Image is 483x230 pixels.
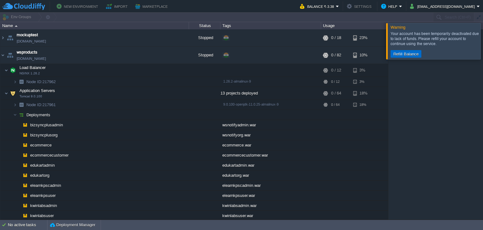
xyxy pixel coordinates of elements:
span: 9.0.100-openjdk-11.0.25-almalinux-9 [223,102,279,106]
img: AMDAwAAAACH5BAEAAAAALAAAAAABAAEAAAICRAEAOw== [4,87,8,100]
div: 0 / 12 [331,64,341,77]
a: ecommercecustomer [30,152,69,158]
div: 10% [353,47,374,64]
span: Application Servers [19,88,56,93]
div: 0 / 18 [331,29,341,46]
button: Settings [347,3,373,10]
img: AMDAwAAAACH5BAEAAAAALAAAAAABAAEAAAICRAEAOw== [21,201,30,210]
img: AMDAwAAAACH5BAEAAAAALAAAAAABAAEAAAICRAEAOw== [17,100,26,110]
div: kwinlabsuser.war [220,211,321,221]
img: AMDAwAAAACH5BAEAAAAALAAAAAABAAEAAAICRAEAOw== [0,29,5,46]
img: AMDAwAAAACH5BAEAAAAALAAAAAABAAEAAAICRAEAOw== [21,170,30,180]
a: bizsyncplusadmin [30,122,64,128]
div: Your account has been temporarily deactivated due to lack of funds. Please refill your account to... [391,31,479,46]
button: New Environment [57,3,100,10]
span: Node ID: [26,79,42,84]
img: AMDAwAAAACH5BAEAAAAALAAAAAABAAEAAAICRAEAOw== [21,191,30,200]
img: CloudJiffy [2,3,45,10]
div: 13 projects deployed [220,87,321,100]
img: AMDAwAAAACH5BAEAAAAALAAAAAABAAEAAAICRAEAOw== [13,110,17,120]
div: Tags [221,22,321,29]
img: AMDAwAAAACH5BAEAAAAALAAAAAABAAEAAAICRAEAOw== [8,87,17,100]
img: AMDAwAAAACH5BAEAAAAALAAAAAABAAEAAAICRAEAOw== [15,25,18,27]
iframe: chat widget [457,205,477,224]
a: ecommerce [30,142,53,148]
button: Deployment Manager [50,222,95,228]
div: Stopped [189,29,220,46]
a: edukartorg [30,173,50,178]
span: Node ID: [26,102,42,107]
a: edukartadmin [30,163,56,168]
span: Load Balancer [19,65,47,70]
img: AMDAwAAAACH5BAEAAAAALAAAAAABAAEAAAICRAEAOw== [21,140,30,150]
img: AMDAwAAAACH5BAEAAAAALAAAAAABAAEAAAICRAEAOw== [17,130,21,140]
button: Help [381,3,399,10]
button: Balance ₹-3.38 [300,3,336,10]
img: AMDAwAAAACH5BAEAAAAALAAAAAABAAEAAAICRAEAOw== [4,64,8,77]
button: Marketplace [135,3,169,10]
div: Name [1,22,189,29]
img: AMDAwAAAACH5BAEAAAAALAAAAAABAAEAAAICRAEAOw== [17,160,21,170]
img: AMDAwAAAACH5BAEAAAAALAAAAAABAAEAAAICRAEAOw== [13,77,17,87]
img: AMDAwAAAACH5BAEAAAAALAAAAAABAAEAAAICRAEAOw== [21,130,30,140]
button: [EMAIL_ADDRESS][DOMAIN_NAME] [410,3,477,10]
img: AMDAwAAAACH5BAEAAAAALAAAAAABAAEAAAICRAEAOw== [21,211,30,221]
img: AMDAwAAAACH5BAEAAAAALAAAAAABAAEAAAICRAEAOw== [21,150,30,160]
button: Refill Balance [391,51,420,57]
img: AMDAwAAAACH5BAEAAAAALAAAAAABAAEAAAICRAEAOw== [17,150,21,160]
img: AMDAwAAAACH5BAEAAAAALAAAAAABAAEAAAICRAEAOw== [6,47,14,64]
div: 3% [353,77,374,87]
img: AMDAwAAAACH5BAEAAAAALAAAAAABAAEAAAICRAEAOw== [21,181,30,190]
a: Node ID:217961 [26,102,57,107]
img: AMDAwAAAACH5BAEAAAAALAAAAAABAAEAAAICRAEAOw== [8,64,17,77]
div: Stopped [189,47,220,64]
div: 23% [353,29,374,46]
img: AMDAwAAAACH5BAEAAAAALAAAAAABAAEAAAICRAEAOw== [17,201,21,210]
img: AMDAwAAAACH5BAEAAAAALAAAAAABAAEAAAICRAEAOw== [17,181,21,190]
a: mockuptest [17,32,38,38]
button: Import [106,3,130,10]
img: AMDAwAAAACH5BAEAAAAALAAAAAABAAEAAAICRAEAOw== [17,191,21,200]
div: No active tasks [8,220,47,230]
div: 3% [353,64,374,77]
span: 217962 [26,79,57,84]
div: 0 / 64 [331,100,340,110]
a: Node ID:217962 [26,79,57,84]
a: Application ServersTomcat 9.0.100 [19,88,56,93]
img: AMDAwAAAACH5BAEAAAAALAAAAAABAAEAAAICRAEAOw== [6,29,14,46]
span: Tomcat 9.0.100 [19,95,42,98]
a: elearnkpsuser [30,193,57,198]
span: 1.26.2-almalinux-9 [223,79,251,83]
span: Warning [391,25,405,30]
a: [DOMAIN_NAME] [17,55,46,62]
a: kwinlabsuser [30,213,55,218]
img: AMDAwAAAACH5BAEAAAAALAAAAAABAAEAAAICRAEAOw== [17,120,21,130]
img: AMDAwAAAACH5BAEAAAAALAAAAAABAAEAAAICRAEAOw== [17,170,21,180]
div: edukartadmin.war [220,160,321,170]
div: 0 / 64 [331,87,341,100]
div: wsnotifyorg.war [220,130,321,140]
div: Status [189,22,220,29]
a: kwinlabsadmin [30,203,58,208]
a: bizsyncplusorg [30,132,58,138]
a: elearnkpscadmin [30,183,62,188]
img: AMDAwAAAACH5BAEAAAAALAAAAAABAAEAAAICRAEAOw== [13,100,17,110]
span: Deployments [26,112,51,118]
div: wsnotifyadmin.war [220,120,321,130]
a: Load BalancerNGINX 1.26.2 [19,65,47,70]
div: Usage [321,22,388,29]
div: ecommercecustomer.war [220,150,321,160]
img: AMDAwAAAACH5BAEAAAAALAAAAAABAAEAAAICRAEAOw== [21,160,30,170]
span: 217961 [26,102,57,107]
a: wsproducts [17,49,37,55]
a: [DOMAIN_NAME] [17,38,46,44]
